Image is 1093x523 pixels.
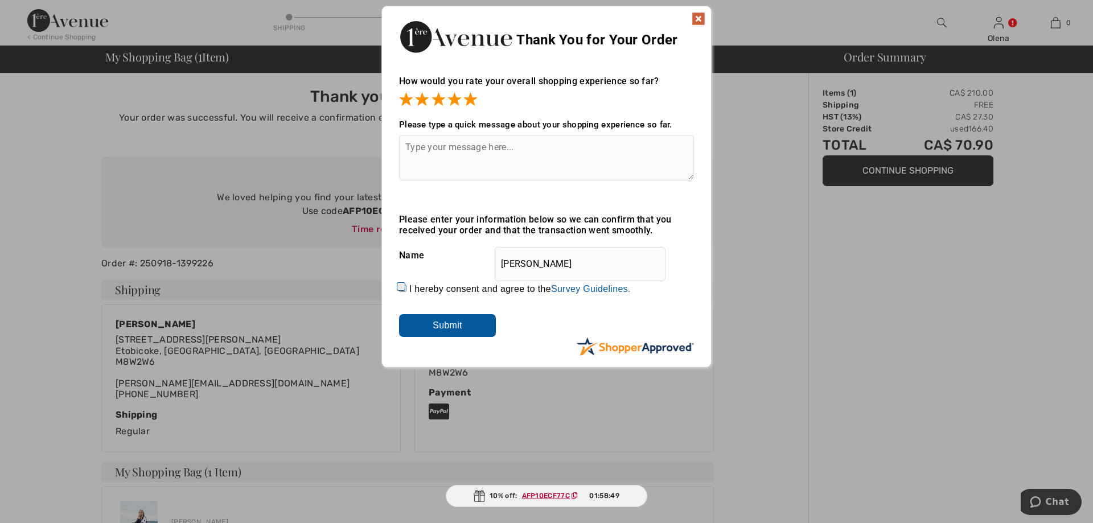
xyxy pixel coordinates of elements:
div: Please type a quick message about your shopping experience so far. [399,120,694,130]
input: Submit [399,314,496,337]
span: 01:58:49 [589,491,619,501]
div: Please enter your information below so we can confirm that you received your order and that the t... [399,214,694,236]
div: 10% off: [446,485,647,507]
span: Thank You for Your Order [516,32,677,48]
img: Thank You for Your Order [399,18,513,56]
span: Chat [25,8,48,18]
label: I hereby consent and agree to the [409,284,631,294]
a: Survey Guidelines. [551,284,631,294]
div: How would you rate your overall shopping experience so far? [399,64,694,108]
div: Name [399,241,694,270]
img: x [692,12,705,26]
img: Gift.svg [474,490,485,502]
ins: AFP10ECF77C [522,492,570,500]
